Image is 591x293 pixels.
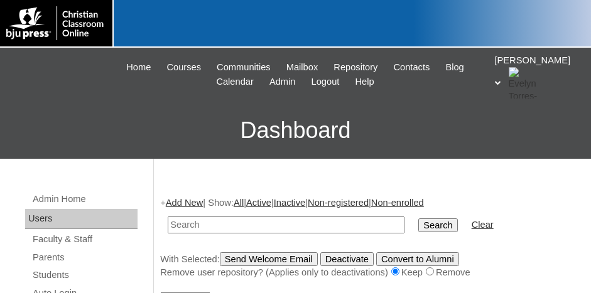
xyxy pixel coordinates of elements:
[6,102,585,159] h3: Dashboard
[333,60,377,75] span: Repository
[387,60,436,75] a: Contacts
[418,218,457,232] input: Search
[210,60,277,75] a: Communities
[31,250,138,265] a: Parents
[371,198,424,208] a: Non-enrolled
[393,60,430,75] span: Contacts
[120,60,157,75] a: Home
[355,75,374,89] span: Help
[31,191,138,207] a: Admin Home
[126,60,151,75] span: Home
[6,6,106,40] img: logo-white.png
[349,75,380,89] a: Help
[376,252,459,266] input: Convert to Alumni
[166,198,203,208] a: Add New
[263,75,302,89] a: Admin
[25,209,138,229] div: Users
[216,75,253,89] span: Calendar
[509,67,540,99] img: Evelyn Torres-Lopez
[217,60,271,75] span: Communities
[160,196,578,279] div: + | Show: | | | |
[327,60,384,75] a: Repository
[308,198,369,208] a: Non-registered
[31,267,138,283] a: Students
[274,198,306,208] a: Inactive
[246,198,271,208] a: Active
[210,75,259,89] a: Calendar
[286,60,318,75] span: Mailbox
[312,75,340,89] span: Logout
[166,60,201,75] span: Courses
[320,252,374,266] input: Deactivate
[160,266,578,279] div: Remove user repository? (Applies only to deactivations) Keep Remove
[220,252,318,266] input: Send Welcome Email
[305,75,346,89] a: Logout
[472,220,494,230] a: Clear
[269,75,296,89] span: Admin
[445,60,464,75] span: Blog
[495,54,579,99] div: [PERSON_NAME]
[160,252,578,279] div: With Selected:
[160,60,207,75] a: Courses
[439,60,470,75] a: Blog
[168,216,404,233] input: Search
[31,232,138,247] a: Faculty & Staff
[280,60,325,75] a: Mailbox
[234,198,244,208] a: All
